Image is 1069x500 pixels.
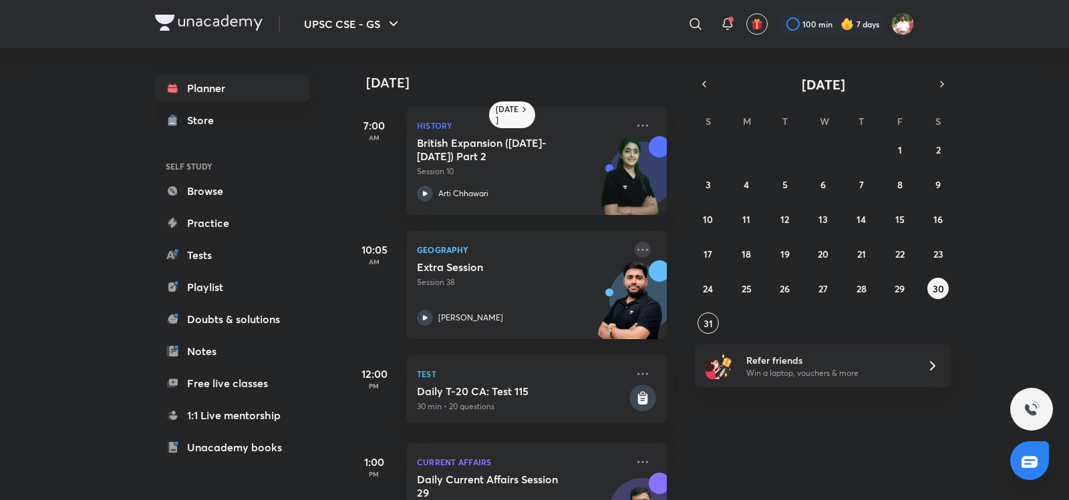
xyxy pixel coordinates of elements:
[898,144,902,156] abbr: August 1, 2025
[706,352,732,379] img: referral
[746,13,768,35] button: avatar
[698,243,719,264] button: August 17, 2025
[155,15,263,31] img: Company Logo
[417,136,583,163] h5: British Expansion (1757- 1857) Part 2
[889,139,911,160] button: August 1, 2025
[782,115,788,128] abbr: Tuesday
[802,75,845,93] span: [DATE]
[746,367,911,379] p: Win a laptop, vouchers & more
[742,213,750,226] abbr: August 11, 2025
[859,178,864,191] abbr: August 7, 2025
[751,18,763,30] img: avatar
[155,338,310,364] a: Notes
[417,401,627,413] p: 30 min • 20 questions
[742,282,752,295] abbr: August 25, 2025
[927,278,949,299] button: August 30, 2025
[706,178,711,191] abbr: August 3, 2025
[889,278,911,299] button: August 29, 2025
[366,75,680,91] h4: [DATE]
[780,248,790,260] abbr: August 19, 2025
[897,115,903,128] abbr: Friday
[736,174,757,195] button: August 4, 2025
[417,260,583,274] h5: Extra Session
[780,282,790,295] abbr: August 26, 2025
[706,115,711,128] abbr: Sunday
[1024,401,1040,417] img: ttu
[935,178,941,191] abbr: August 9, 2025
[889,174,911,195] button: August 8, 2025
[155,306,310,332] a: Doubts & solutions
[347,470,401,478] p: PM
[155,402,310,429] a: 1:1 Live mentorship
[746,353,911,367] h6: Refer friends
[417,117,627,134] p: History
[927,208,949,230] button: August 16, 2025
[347,382,401,390] p: PM
[347,366,401,382] h5: 12:00
[897,178,903,191] abbr: August 8, 2025
[927,139,949,160] button: August 2, 2025
[347,242,401,258] h5: 10:05
[857,213,866,226] abbr: August 14, 2025
[742,248,751,260] abbr: August 18, 2025
[187,112,222,128] div: Store
[812,243,834,264] button: August 20, 2025
[714,75,933,93] button: [DATE]
[703,282,713,295] abbr: August 24, 2025
[927,243,949,264] button: August 23, 2025
[935,115,941,128] abbr: Saturday
[820,115,829,128] abbr: Wednesday
[812,278,834,299] button: August 27, 2025
[859,115,864,128] abbr: Thursday
[155,210,310,236] a: Practice
[895,248,905,260] abbr: August 22, 2025
[155,242,310,268] a: Tests
[347,454,401,470] h5: 1:00
[704,317,713,330] abbr: August 31, 2025
[936,144,941,156] abbr: August 2, 2025
[933,282,944,295] abbr: August 30, 2025
[417,166,627,178] p: Session 10
[818,213,828,226] abbr: August 13, 2025
[895,213,905,226] abbr: August 15, 2025
[698,174,719,195] button: August 3, 2025
[889,243,911,264] button: August 22, 2025
[347,117,401,134] h5: 7:00
[417,454,627,470] p: Current Affairs
[857,248,866,260] abbr: August 21, 2025
[744,178,749,191] abbr: August 4, 2025
[818,248,828,260] abbr: August 20, 2025
[703,213,713,226] abbr: August 10, 2025
[438,312,503,324] p: [PERSON_NAME]
[933,213,943,226] abbr: August 16, 2025
[736,278,757,299] button: August 25, 2025
[417,366,627,382] p: Test
[438,188,488,200] p: Arti Chhawari
[155,178,310,204] a: Browse
[736,243,757,264] button: August 18, 2025
[889,208,911,230] button: August 15, 2025
[851,174,872,195] button: August 7, 2025
[347,134,401,142] p: AM
[851,208,872,230] button: August 14, 2025
[736,208,757,230] button: August 11, 2025
[841,17,854,31] img: streak
[812,208,834,230] button: August 13, 2025
[593,260,667,352] img: unacademy
[812,174,834,195] button: August 6, 2025
[743,115,751,128] abbr: Monday
[857,282,867,295] abbr: August 28, 2025
[593,136,667,228] img: unacademy
[774,174,796,195] button: August 5, 2025
[820,178,826,191] abbr: August 6, 2025
[296,11,410,37] button: UPSC CSE - GS
[774,243,796,264] button: August 19, 2025
[155,274,310,300] a: Playlist
[774,208,796,230] button: August 12, 2025
[155,15,263,34] a: Company Logo
[782,178,788,191] abbr: August 5, 2025
[704,248,712,260] abbr: August 17, 2025
[496,104,519,126] h6: [DATE]
[818,282,828,295] abbr: August 27, 2025
[933,248,943,260] abbr: August 23, 2025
